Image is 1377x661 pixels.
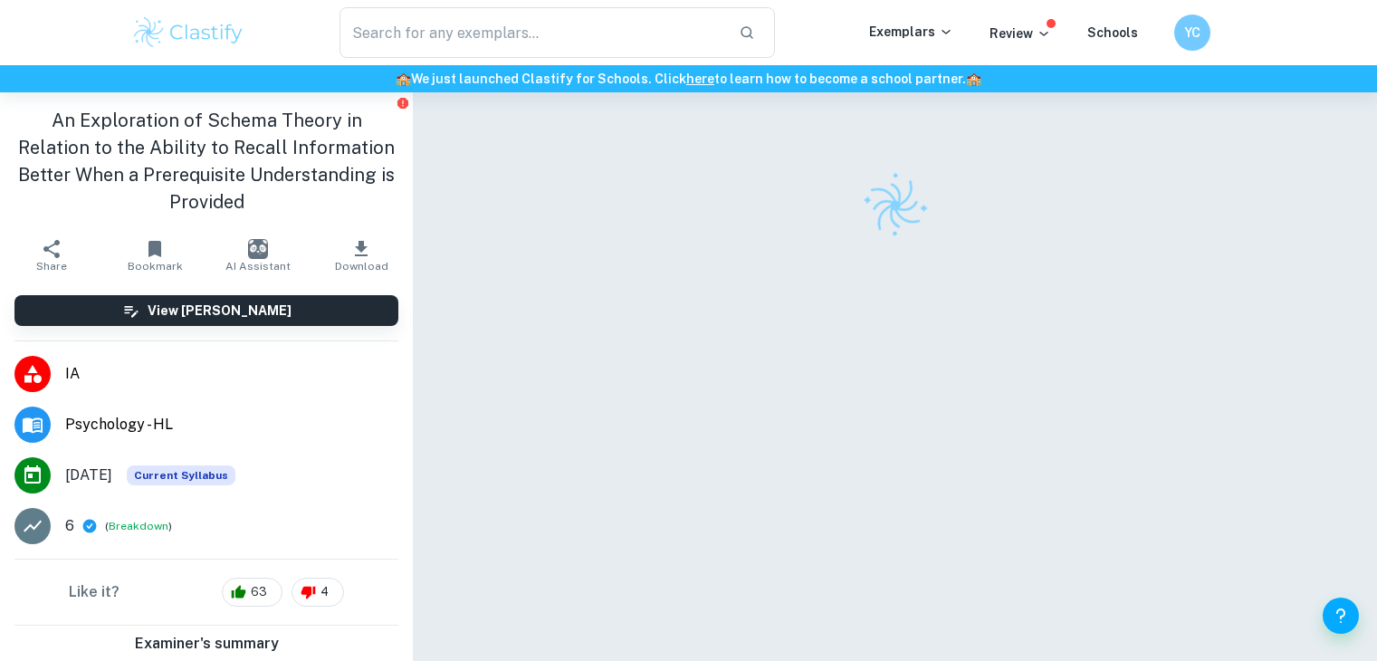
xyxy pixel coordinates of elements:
span: 4 [311,583,339,601]
p: Review [990,24,1051,43]
button: View [PERSON_NAME] [14,295,398,326]
h6: Examiner's summary [7,633,406,655]
span: 🏫 [396,72,411,86]
div: 63 [222,578,282,607]
span: 🏫 [966,72,981,86]
span: Share [36,260,67,273]
h6: YC [1181,23,1202,43]
button: Report issue [396,96,409,110]
button: Breakdown [109,518,168,534]
span: IA [65,363,398,385]
button: Bookmark [103,230,206,281]
img: Clastify logo [850,161,940,251]
button: Help and Feedback [1323,598,1359,634]
span: AI Assistant [225,260,291,273]
a: Schools [1087,25,1138,40]
div: 4 [292,578,344,607]
span: Bookmark [128,260,183,273]
img: Clastify logo [131,14,246,51]
h6: We just launched Clastify for Schools. Click to learn how to become a school partner. [4,69,1373,89]
button: YC [1174,14,1210,51]
button: AI Assistant [206,230,310,281]
span: 63 [241,583,277,601]
p: Exemplars [869,22,953,42]
a: here [686,72,714,86]
h6: View [PERSON_NAME] [148,301,292,321]
h1: An Exploration of Schema Theory in Relation to the Ability to Recall Information Better When a Pr... [14,107,398,216]
input: Search for any exemplars... [339,7,725,58]
img: AI Assistant [248,239,268,259]
p: 6 [65,515,74,537]
span: Download [335,260,388,273]
span: Psychology - HL [65,414,398,436]
span: [DATE] [65,465,112,486]
h6: Like it? [69,581,120,603]
span: Current Syllabus [127,465,235,485]
div: This exemplar is based on the current syllabus. Feel free to refer to it for inspiration/ideas wh... [127,465,235,485]
button: Download [310,230,413,281]
span: ( ) [105,518,172,535]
